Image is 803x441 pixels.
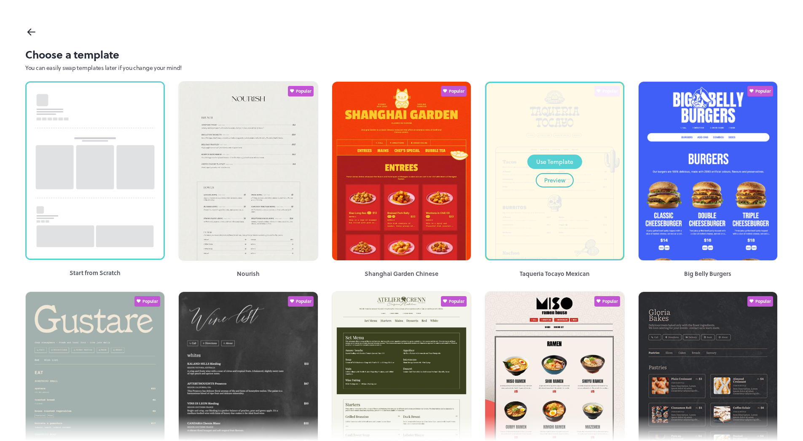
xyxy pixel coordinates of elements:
span: Popular [755,299,771,304]
div: Start from Scratch [25,268,165,277]
span: Popular [296,299,312,304]
div: Shanghai Garden Chinese [332,269,471,278]
button: Preview [536,173,574,187]
span: Popular [602,299,618,304]
p: You can easily swap templates later if you change your mind! [25,64,778,71]
div: Big Belly Burgers [638,269,778,278]
span: Popular [755,88,771,94]
img: 16813556112172egw3ev5c9y.jpg [179,82,317,313]
span: Popular [449,299,465,304]
button: Use Template [527,155,582,169]
div: Use Template [536,157,573,166]
img: 1681995309499tx08zjn78a.jpg [332,82,471,313]
img: from-scratch-6a2dc16b.png [25,81,165,260]
div: Taqueria Tocayo Mexican [485,269,624,278]
h1: Choose a template [25,48,778,60]
span: Popular [142,299,158,304]
div: Preview [544,176,565,185]
span: Popular [296,88,312,94]
span: Popular [449,88,465,94]
img: 1680586875118xjyku7gfcbn.jpg [639,82,777,299]
div: Nourish [178,269,318,278]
